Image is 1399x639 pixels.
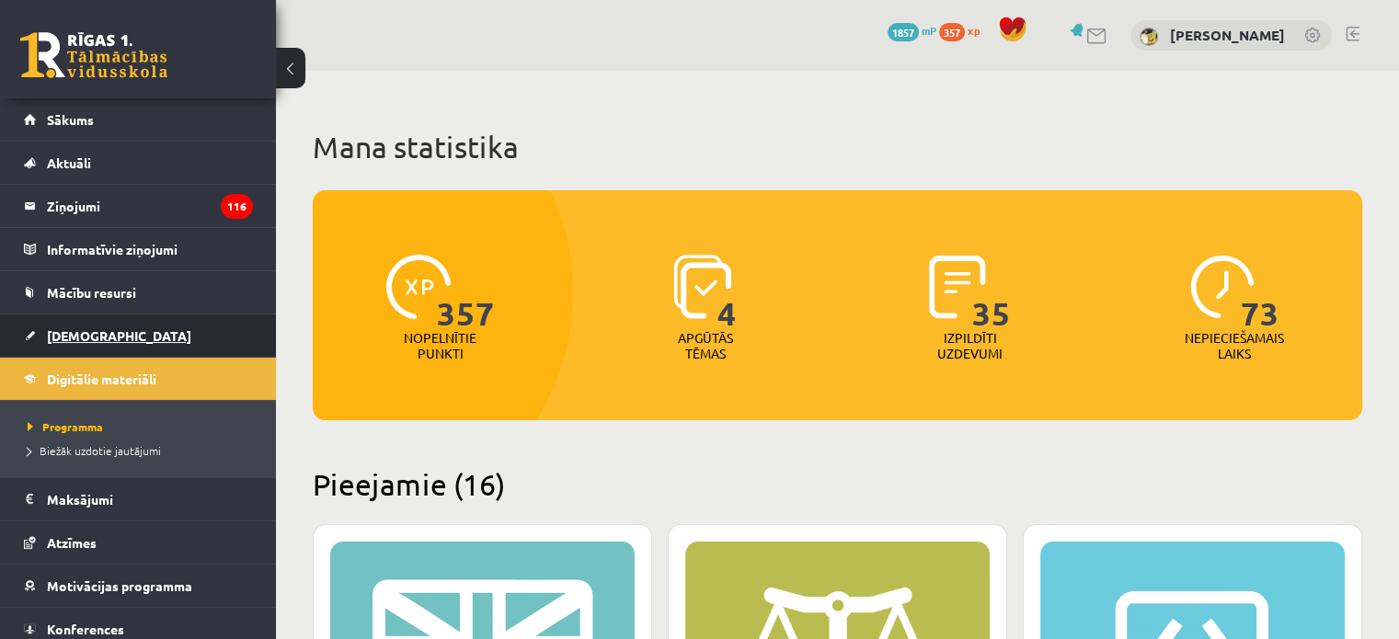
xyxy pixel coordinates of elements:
[939,23,965,41] span: 357
[47,327,191,344] span: [DEMOGRAPHIC_DATA]
[934,330,1005,361] p: Izpildīti uzdevumi
[24,314,253,357] a: [DEMOGRAPHIC_DATA]
[28,443,161,458] span: Biežāk uzdotie jautājumi
[28,418,258,435] a: Programma
[24,478,253,520] a: Maksājumi
[28,419,103,434] span: Programma
[888,23,919,41] span: 1857
[24,228,253,270] a: Informatīvie ziņojumi
[929,255,986,319] img: icon-completed-tasks-ad58ae20a441b2904462921112bc710f1caf180af7a3daa7317a5a94f2d26646.svg
[47,284,136,301] span: Mācību resursi
[47,621,124,637] span: Konferences
[24,142,253,184] a: Aktuāli
[24,185,253,227] a: Ziņojumi116
[221,194,253,219] i: 116
[313,129,1362,165] h1: Mana statistika
[437,255,495,330] span: 357
[47,371,156,387] span: Digitālie materiāli
[1170,26,1285,44] a: [PERSON_NAME]
[673,255,731,319] img: icon-learned-topics-4a711ccc23c960034f471b6e78daf4a3bad4a20eaf4de84257b87e66633f6470.svg
[47,154,91,171] span: Aktuāli
[47,534,97,551] span: Atzīmes
[47,111,94,128] span: Sākums
[47,185,253,227] legend: Ziņojumi
[1140,28,1158,46] img: Konstantīns Hivričs
[670,330,741,361] p: Apgūtās tēmas
[717,255,737,330] span: 4
[24,98,253,141] a: Sākums
[24,565,253,607] a: Motivācijas programma
[1190,255,1255,319] img: icon-clock-7be60019b62300814b6bd22b8e044499b485619524d84068768e800edab66f18.svg
[47,577,192,594] span: Motivācijas programma
[20,32,167,78] a: Rīgas 1. Tālmācības vidusskola
[28,442,258,459] a: Biežāk uzdotie jautājumi
[922,23,936,38] span: mP
[47,478,253,520] legend: Maksājumi
[939,23,989,38] a: 357 xp
[386,255,451,319] img: icon-xp-0682a9bc20223a9ccc6f5883a126b849a74cddfe5390d2b41b4391c66f2066e7.svg
[313,466,1362,502] h2: Pieejamie (16)
[888,23,936,38] a: 1857 mP
[24,271,253,314] a: Mācību resursi
[47,228,253,270] legend: Informatīvie ziņojumi
[1241,255,1279,330] span: 73
[24,358,253,400] a: Digitālie materiāli
[404,330,476,361] p: Nopelnītie punkti
[972,255,1011,330] span: 35
[968,23,980,38] span: xp
[24,521,253,564] a: Atzīmes
[1185,330,1284,361] p: Nepieciešamais laiks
